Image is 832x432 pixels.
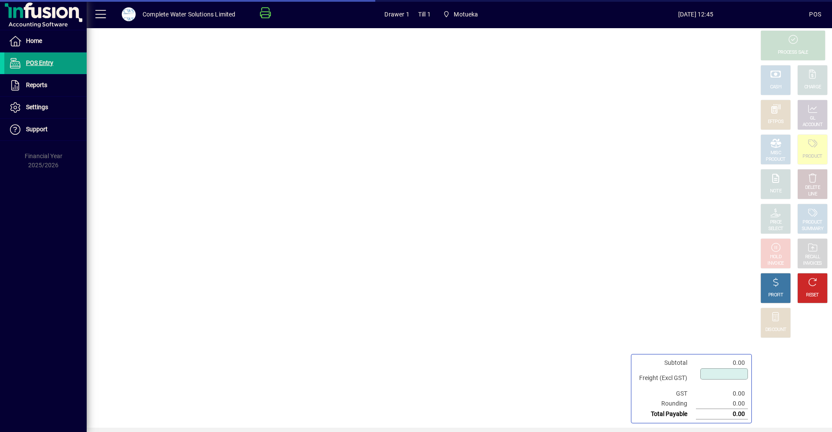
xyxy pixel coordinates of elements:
[454,7,478,21] span: Motueka
[4,119,87,140] a: Support
[803,153,822,160] div: PRODUCT
[802,226,823,232] div: SUMMARY
[696,389,748,399] td: 0.00
[696,358,748,368] td: 0.00
[418,7,431,21] span: Till 1
[810,115,816,122] div: GL
[768,226,783,232] div: SELECT
[767,260,783,267] div: INVOICE
[770,150,781,156] div: MISC
[26,126,48,133] span: Support
[384,7,409,21] span: Drawer 1
[803,260,822,267] div: INVOICES
[635,358,696,368] td: Subtotal
[635,368,696,389] td: Freight (Excl GST)
[26,81,47,88] span: Reports
[115,6,143,22] button: Profile
[26,59,53,66] span: POS Entry
[635,399,696,409] td: Rounding
[635,409,696,419] td: Total Payable
[808,191,817,198] div: LINE
[768,119,784,125] div: EFTPOS
[696,409,748,419] td: 0.00
[803,219,822,226] div: PRODUCT
[805,254,820,260] div: RECALL
[4,75,87,96] a: Reports
[778,49,808,56] div: PROCESS SALE
[770,188,781,195] div: NOTE
[143,7,236,21] div: Complete Water Solutions Limited
[26,37,42,44] span: Home
[770,254,781,260] div: HOLD
[696,399,748,409] td: 0.00
[26,104,48,110] span: Settings
[803,122,822,128] div: ACCOUNT
[635,389,696,399] td: GST
[4,30,87,52] a: Home
[766,156,785,163] div: PRODUCT
[770,219,782,226] div: PRICE
[809,7,821,21] div: POS
[582,7,809,21] span: [DATE] 12:45
[806,292,819,299] div: RESET
[765,327,786,333] div: DISCOUNT
[439,6,482,22] span: Motueka
[770,84,781,91] div: CASH
[804,84,821,91] div: CHARGE
[4,97,87,118] a: Settings
[805,185,820,191] div: DELETE
[768,292,783,299] div: PROFIT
